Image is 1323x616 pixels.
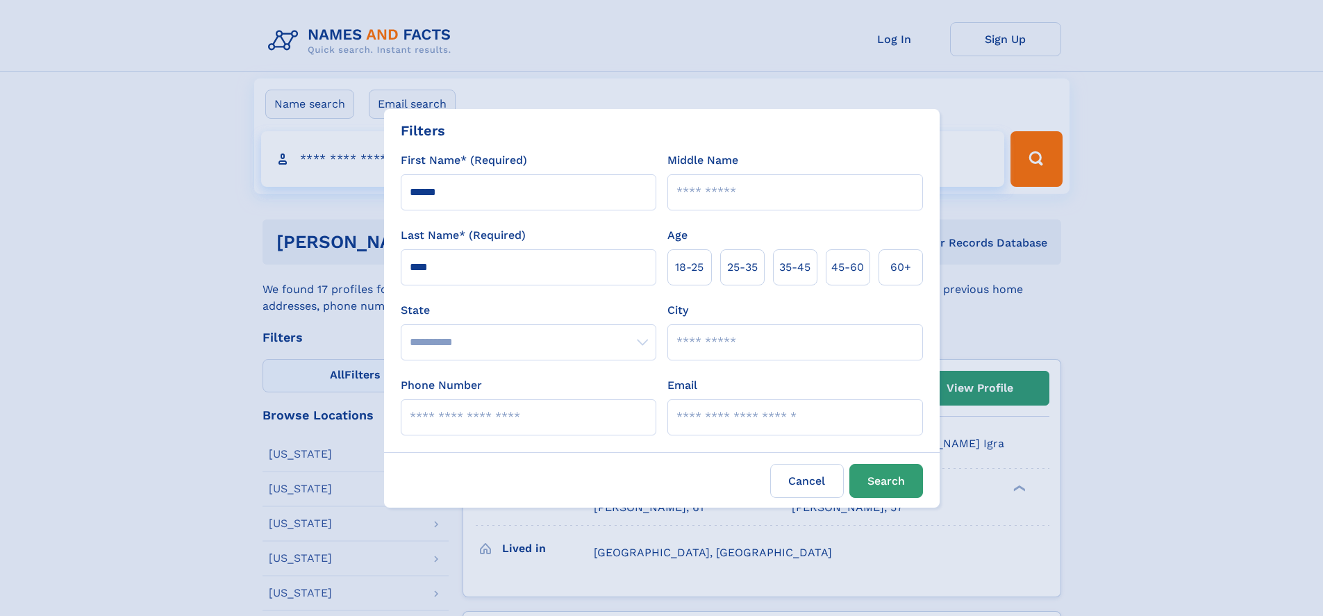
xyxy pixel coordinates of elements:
span: 45‑60 [831,259,864,276]
span: 25‑35 [727,259,758,276]
label: First Name* (Required) [401,152,527,169]
label: Phone Number [401,377,482,394]
label: State [401,302,656,319]
button: Search [849,464,923,498]
span: 60+ [890,259,911,276]
div: Filters [401,120,445,141]
label: Cancel [770,464,844,498]
label: Email [667,377,697,394]
label: City [667,302,688,319]
label: Middle Name [667,152,738,169]
span: 35‑45 [779,259,810,276]
label: Last Name* (Required) [401,227,526,244]
label: Age [667,227,688,244]
span: 18‑25 [675,259,704,276]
